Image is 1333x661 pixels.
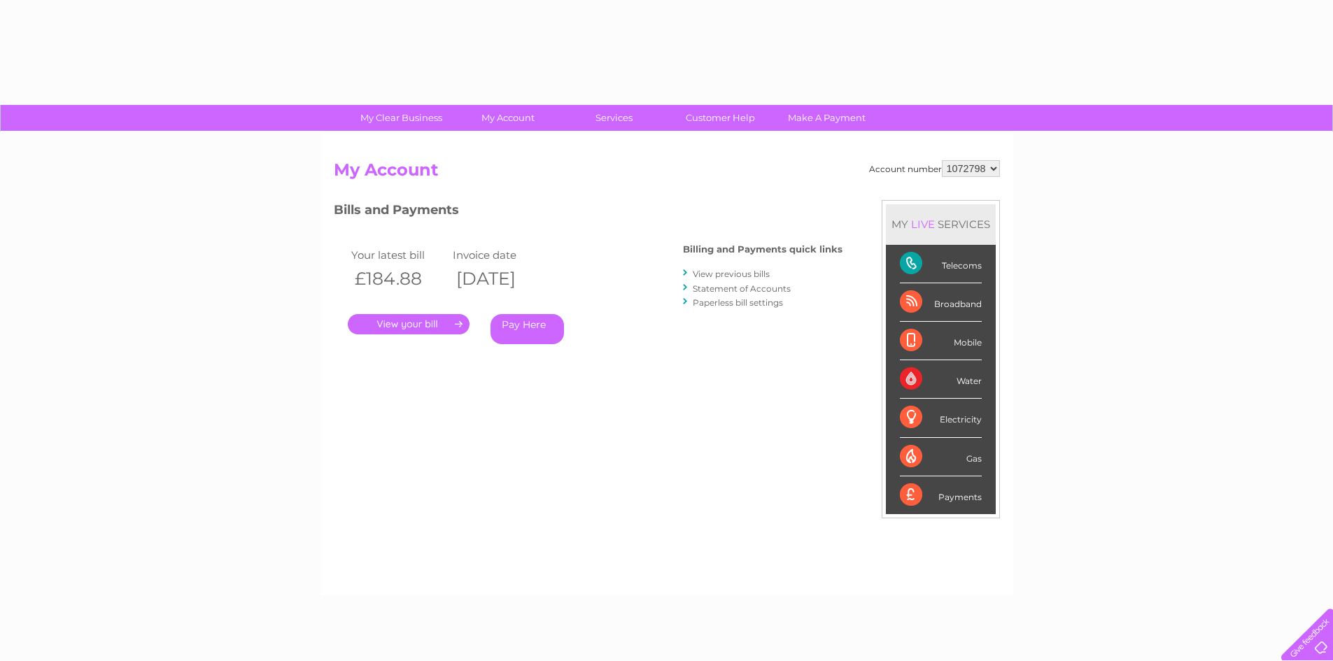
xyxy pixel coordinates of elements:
a: View previous bills [693,269,770,279]
div: LIVE [908,218,938,231]
a: . [348,314,470,334]
a: Customer Help [663,105,778,131]
a: Services [556,105,672,131]
div: Electricity [900,399,982,437]
td: Your latest bill [348,246,449,264]
div: Mobile [900,322,982,360]
div: Gas [900,438,982,476]
div: Account number [869,160,1000,177]
div: Payments [900,476,982,514]
a: Statement of Accounts [693,283,791,294]
th: £184.88 [348,264,449,293]
a: My Account [450,105,565,131]
div: Telecoms [900,245,982,283]
th: [DATE] [449,264,551,293]
a: Pay Here [491,314,564,344]
div: Water [900,360,982,399]
h4: Billing and Payments quick links [683,244,842,255]
a: Make A Payment [769,105,884,131]
td: Invoice date [449,246,551,264]
h3: Bills and Payments [334,200,842,225]
div: MY SERVICES [886,204,996,244]
a: Paperless bill settings [693,297,783,308]
a: My Clear Business [344,105,459,131]
div: Broadband [900,283,982,322]
h2: My Account [334,160,1000,187]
